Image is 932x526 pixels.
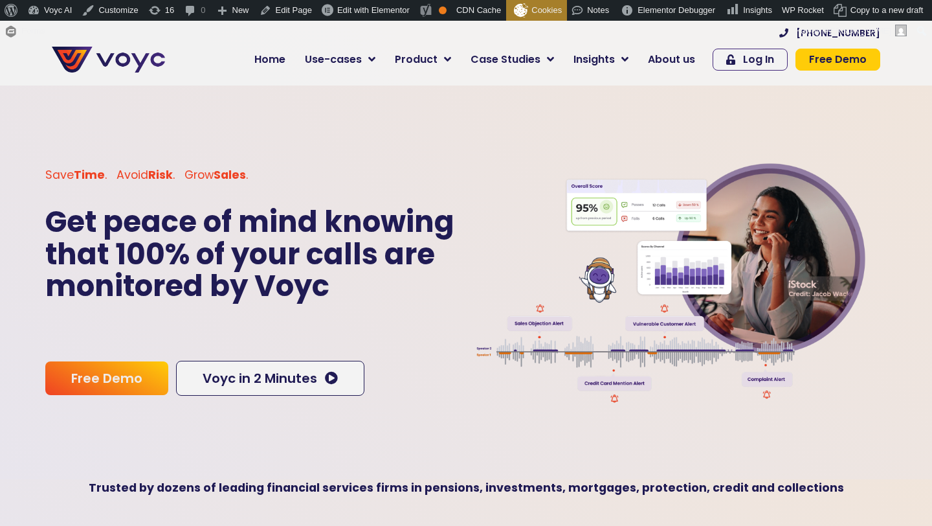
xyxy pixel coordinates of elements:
[439,6,447,14] div: OK
[395,52,438,67] span: Product
[337,5,410,15] span: Edit with Elementor
[790,21,912,41] a: Howdy,
[461,47,564,73] a: Case Studies
[471,52,540,67] span: Case Studies
[74,167,105,183] b: Time
[295,47,385,73] a: Use-cases
[52,47,165,73] img: voyc-full-logo
[148,167,173,183] b: Risk
[573,52,615,67] span: Insights
[795,49,880,71] a: Free Demo
[743,54,774,65] span: Log In
[822,26,891,36] span: [PERSON_NAME]
[71,372,142,385] span: Free Demo
[638,47,705,73] a: About us
[45,206,462,303] p: Get peace of mind knowing that 100% of your calls are monitored by Voyc
[21,21,45,41] span: Forms
[89,480,844,496] strong: Trusted by dozens of leading financial services firms in pensions, investments, mortgages, protec...
[470,150,871,411] img: Frame 8
[176,361,364,396] a: Voyc in 2 Minutes
[385,47,461,73] a: Product
[809,54,867,65] span: Free Demo
[245,47,295,73] a: Home
[45,361,168,395] a: Free Demo
[564,47,638,73] a: Insights
[305,52,362,67] span: Use-cases
[214,167,246,183] b: Sales
[45,166,453,183] p: Save . Avoid . Grow .
[713,49,788,71] a: Log In
[203,372,317,385] span: Voyc in 2 Minutes
[254,52,285,67] span: Home
[779,29,880,38] a: [PHONE_NUMBER]
[648,52,695,67] span: About us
